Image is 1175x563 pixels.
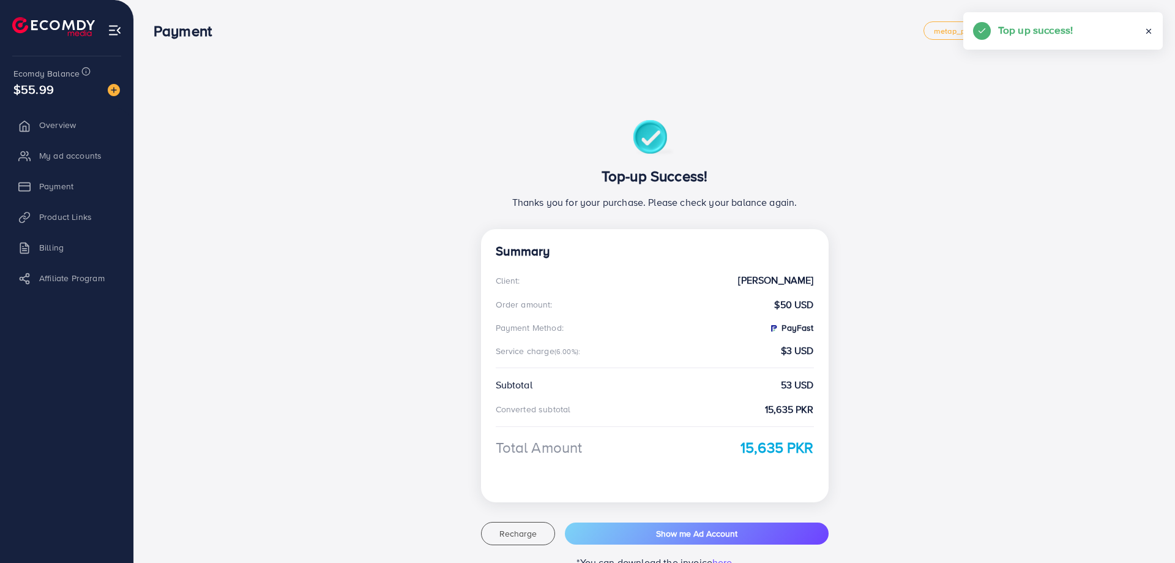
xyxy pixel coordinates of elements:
[765,402,814,417] strong: 15,635 PKR
[108,84,120,96] img: image
[769,323,778,333] img: PayFast
[496,322,564,334] div: Payment Method:
[565,523,828,545] button: Show me Ad Account
[496,244,814,259] h4: Summary
[554,347,580,357] small: (6.00%):
[496,274,520,287] div: Client:
[13,80,54,98] span: $55.99
[496,437,583,458] div: Total Amount
[781,378,814,392] strong: 53 USD
[496,345,584,357] div: Service charge
[496,298,553,311] div: Order amount:
[774,298,813,312] strong: $50 USD
[481,522,556,545] button: Recharge
[496,167,814,185] h3: Top-up Success!
[769,322,813,334] strong: PayFast
[13,67,80,80] span: Ecomdy Balance
[998,22,1073,38] h5: Top up success!
[633,120,676,157] img: success
[496,378,532,392] div: Subtotal
[499,527,537,540] span: Recharge
[108,23,122,37] img: menu
[496,403,571,415] div: Converted subtotal
[656,527,737,540] span: Show me Ad Account
[738,273,813,287] strong: [PERSON_NAME]
[496,195,814,210] p: Thanks you for your purchase. Please check your balance again.
[781,344,814,358] strong: $3 USD
[154,22,222,40] h3: Payment
[740,437,814,458] strong: 15,635 PKR
[934,27,1009,35] span: metap_pakistan_001
[12,17,95,36] img: logo
[923,21,1019,40] a: metap_pakistan_001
